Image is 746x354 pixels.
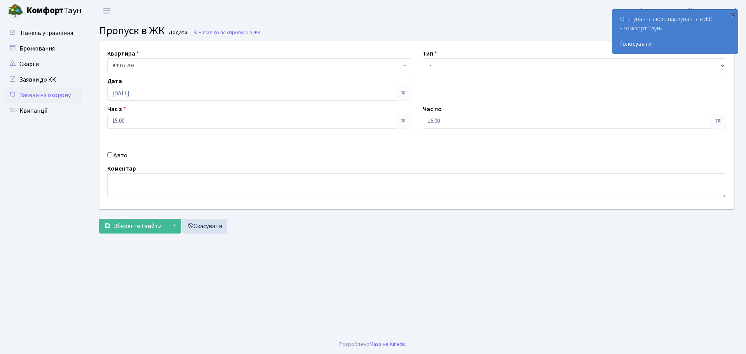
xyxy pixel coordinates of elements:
img: logo.png [8,3,23,19]
b: Комфорт [26,4,64,17]
div: × [729,10,737,18]
button: Зберегти і вийти [99,219,167,234]
a: Голосувати [620,39,730,49]
label: Коментар [107,164,136,173]
a: Скарги [4,56,82,72]
span: <b>КТ</b>&nbsp;&nbsp;&nbsp;&nbsp;16-203 [112,62,401,70]
label: Квартира [107,49,139,58]
span: <b>КТ</b>&nbsp;&nbsp;&nbsp;&nbsp;16-203 [107,58,411,73]
span: Зберегти і вийти [114,222,162,230]
label: Час з [107,105,126,114]
a: Заявки до КК [4,72,82,87]
button: Переключити навігацію [97,4,117,17]
a: Massive Kinetic [370,340,406,348]
a: Бронювання [4,41,82,56]
a: Заявки на охорону [4,87,82,103]
label: Авто [113,151,127,160]
a: Назад до всіхПропуск в ЖК [193,29,261,36]
label: Дата [107,77,122,86]
b: [EMAIL_ADDRESS][DOMAIN_NAME] [640,7,737,15]
b: КТ [112,62,119,70]
span: Пропуск в ЖК [229,29,261,36]
span: Панель управління [21,29,73,37]
div: Розроблено . [339,340,407,349]
a: Панель управління [4,25,82,41]
a: Квитанції [4,103,82,119]
a: Скасувати [182,219,227,234]
span: Таун [26,4,82,17]
label: Тип [423,49,437,58]
small: Додати . [167,30,190,36]
div: Опитування щодо паркування в ЖК «Комфорт Таун» [612,10,738,53]
span: Пропуск в ЖК [99,23,165,38]
a: [EMAIL_ADDRESS][DOMAIN_NAME] [640,6,737,16]
label: Час по [423,105,442,114]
